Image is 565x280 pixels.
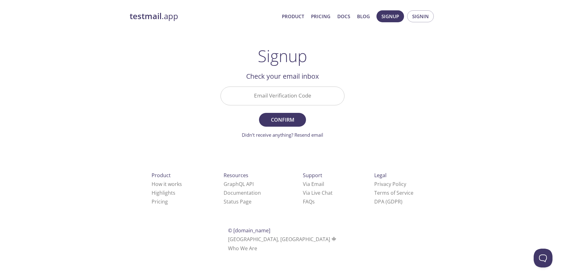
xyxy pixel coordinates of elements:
a: Terms of Service [374,189,413,196]
a: GraphQL API [224,181,254,188]
a: Who We Are [228,245,257,252]
h2: Check your email inbox [220,71,345,82]
button: Confirm [259,113,306,127]
a: Didn't receive anything? Resend email [242,132,323,138]
a: Product [282,12,304,20]
a: Pricing [311,12,330,20]
span: s [312,198,315,205]
span: Support [303,172,322,179]
a: testmail.app [130,11,277,22]
a: How it works [152,181,182,188]
a: Highlights [152,189,175,196]
a: Pricing [152,198,168,205]
a: Documentation [224,189,261,196]
h1: Signup [258,46,307,65]
span: Legal [374,172,386,179]
span: © [DOMAIN_NAME] [228,227,270,234]
a: Via Live Chat [303,189,333,196]
a: Docs [337,12,350,20]
span: [GEOGRAPHIC_DATA], [GEOGRAPHIC_DATA] [228,236,337,243]
a: Status Page [224,198,251,205]
span: Resources [224,172,248,179]
span: Product [152,172,171,179]
button: Signup [376,10,404,22]
strong: testmail [130,11,162,22]
span: Signup [381,12,399,20]
a: DPA (GDPR) [374,198,402,205]
a: Privacy Policy [374,181,406,188]
a: Blog [357,12,370,20]
button: Signin [407,10,434,22]
span: Confirm [266,115,299,124]
a: Via Email [303,181,324,188]
iframe: Help Scout Beacon - Open [534,249,552,267]
span: Signin [412,12,429,20]
a: FAQ [303,198,315,205]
